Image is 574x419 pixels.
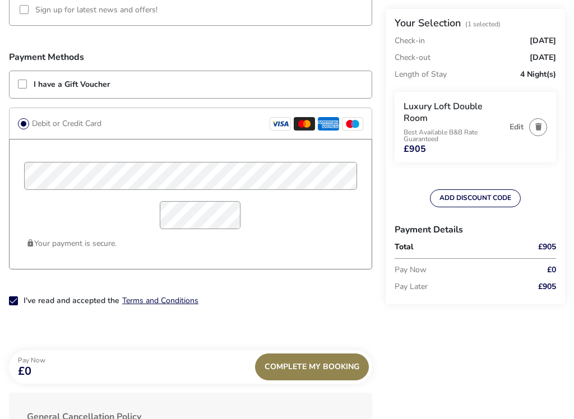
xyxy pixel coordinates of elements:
span: £905 [404,145,426,153]
p: Check-out [395,49,430,66]
button: Terms and Conditions [122,296,198,305]
span: £0 [18,366,45,377]
p: Pay Now [395,262,524,278]
p: Length of Stay [395,66,447,83]
div: Complete My Booking [255,353,369,380]
label: Sign up for latest news and offers! [35,6,158,14]
span: £905 [538,243,556,251]
span: [DATE] [530,54,556,62]
button: ADD DISCOUNT CODE [430,189,521,207]
h3: Luxury Loft Double Room [404,101,504,124]
span: [DATE] [530,37,556,45]
span: £0 [547,266,556,274]
h3: Payment Methods [9,53,372,62]
p: Pay Later [395,278,524,295]
label: I've read and accepted the [24,297,119,305]
h3: Payment Details [395,216,556,243]
label: Debit or Credit Card [29,117,101,131]
span: Complete My Booking [265,362,359,371]
h2: Your Selection [395,16,461,30]
label: I have a Gift Voucher [34,81,110,89]
span: (1 Selected) [465,20,501,29]
p: Check-in [395,37,425,45]
p-checkbox: 2-term_condi [9,296,19,306]
p: Total [395,243,524,251]
p: Pay Now [18,357,45,364]
span: 4 Night(s) [520,71,556,78]
button: Edit [510,123,524,131]
span: £905 [538,283,556,291]
p: Best Available B&B Rate Guaranteed [404,129,504,142]
input: card_name_pciproxy-vw8ele9m31 [24,162,357,190]
p: Your payment is secure. [26,235,355,252]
